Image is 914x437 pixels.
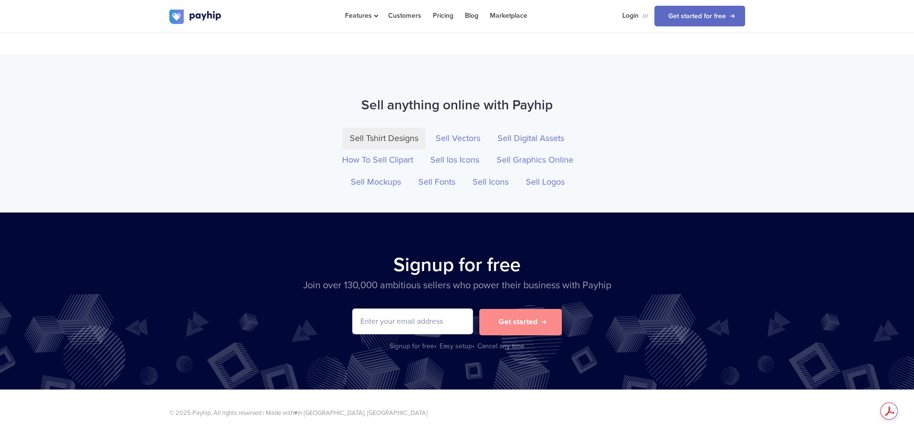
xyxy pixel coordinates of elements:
[489,149,581,171] a: Sell Graphics Online
[294,409,298,417] span: ♥
[654,6,745,26] a: Get started for free
[353,309,473,334] input: Enter your email address
[439,342,475,351] div: Easy setup
[169,93,745,118] h2: Sell anything online with Payhip
[490,128,571,150] a: Sell Digital Assets
[335,149,420,171] a: How To Sell Clipart
[169,279,745,293] p: Join over 130,000 ambitious sellers who power their business with Payhip
[477,342,524,351] div: Cancel any time
[344,171,408,193] a: Sell Mockups
[428,128,487,150] a: Sell Vectors
[411,171,463,193] a: Sell Fonts
[479,309,562,335] button: Get started
[390,342,438,351] div: Signup for free
[434,342,437,350] span: •
[519,171,572,193] a: Sell Logos
[423,149,487,171] a: Sell Ios Icons
[345,12,377,20] span: Features
[343,128,426,150] a: Sell Tshirt Designs
[169,409,745,418] p: © 2025 Payhip, All rights reserved | Made with in [GEOGRAPHIC_DATA], [GEOGRAPHIC_DATA]
[472,342,475,350] span: •
[169,10,222,24] img: logo.svg
[169,251,745,279] h2: Signup for free
[465,171,516,193] a: Sell Icons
